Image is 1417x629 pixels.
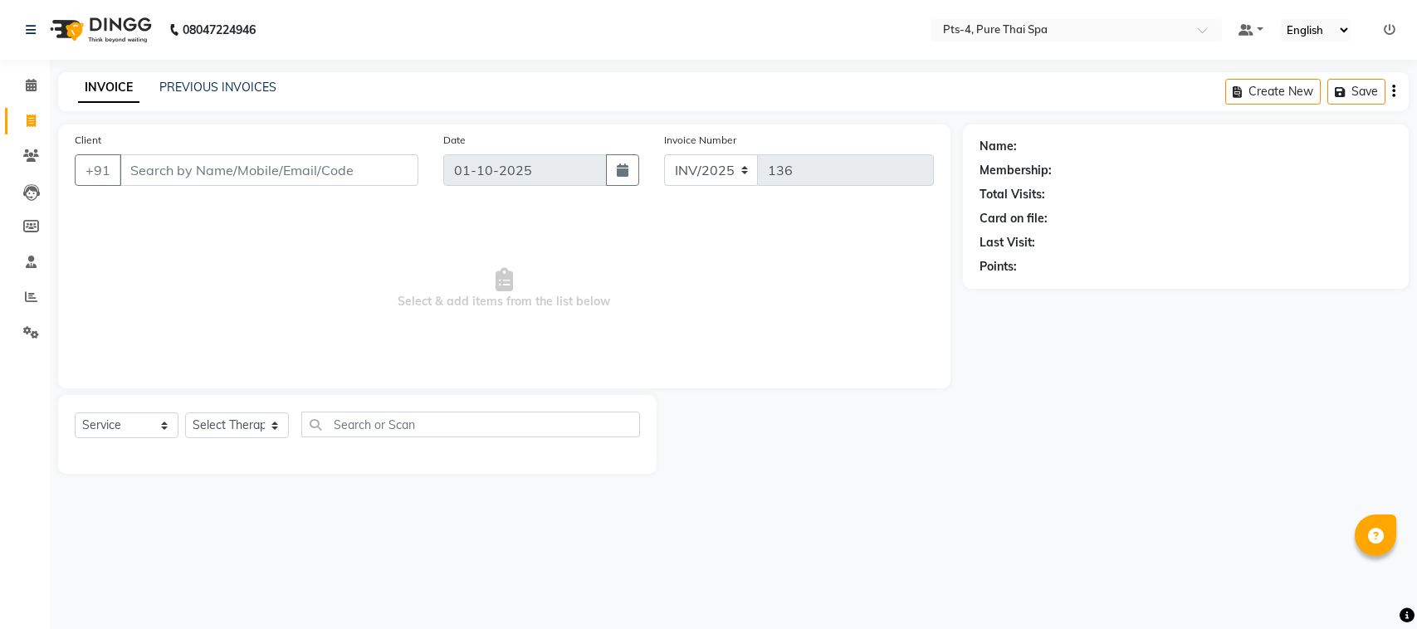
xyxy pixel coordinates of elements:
[1347,563,1400,612] iframe: chat widget
[1327,79,1385,105] button: Save
[159,80,276,95] a: PREVIOUS INVOICES
[120,154,418,186] input: Search by Name/Mobile/Email/Code
[75,133,101,148] label: Client
[980,234,1035,251] div: Last Visit:
[183,7,256,53] b: 08047224946
[980,210,1048,227] div: Card on file:
[443,133,466,148] label: Date
[42,7,156,53] img: logo
[980,258,1017,275] div: Points:
[301,412,640,437] input: Search or Scan
[664,133,736,148] label: Invoice Number
[980,186,1045,203] div: Total Visits:
[75,206,934,372] span: Select & add items from the list below
[75,154,121,186] button: +91
[78,73,139,103] a: INVOICE
[980,162,1052,179] div: Membership:
[1225,79,1321,105] button: Create New
[980,138,1017,155] div: Name:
